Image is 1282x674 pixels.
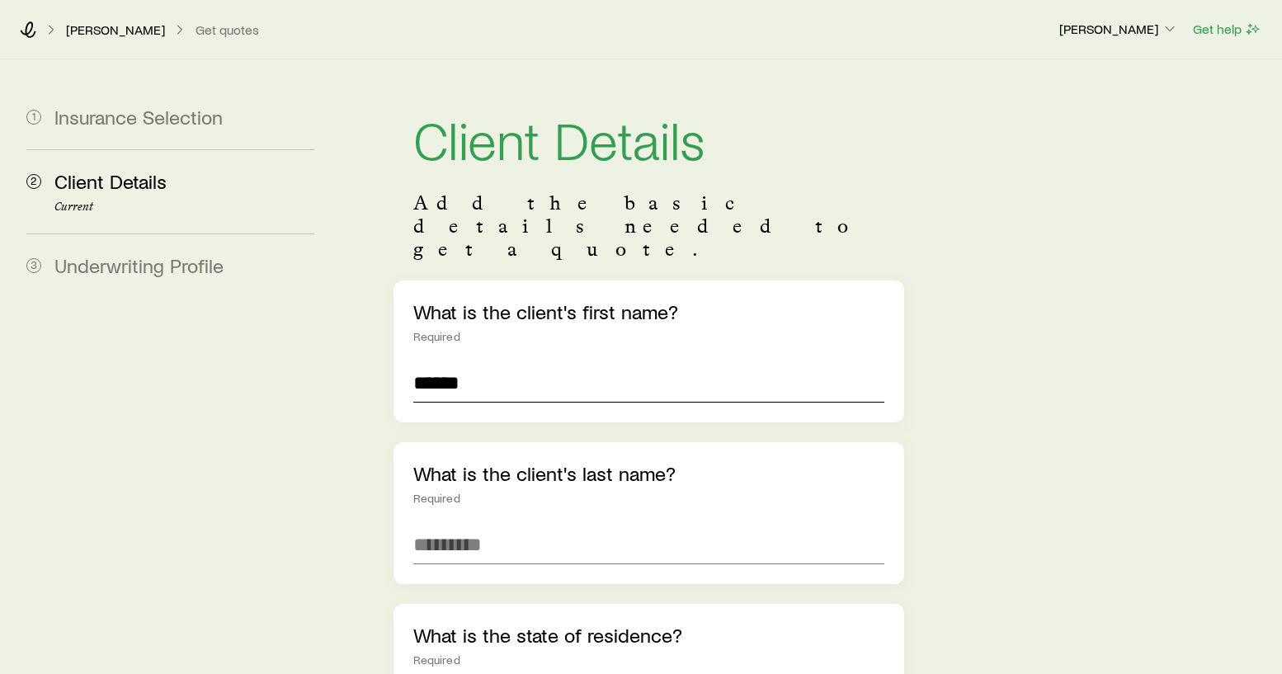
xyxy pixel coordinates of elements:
p: What is the client's first name? [413,300,885,323]
span: Client Details [54,169,167,193]
span: 2 [26,174,41,189]
span: 1 [26,110,41,125]
div: Required [413,330,885,343]
span: Underwriting Profile [54,253,224,277]
p: What is the client's last name? [413,462,885,485]
p: What is the state of residence? [413,624,885,647]
button: Get help [1192,20,1262,39]
p: [PERSON_NAME] [1059,21,1178,37]
div: Required [413,653,885,667]
span: 3 [26,258,41,273]
div: Required [413,492,885,505]
p: Add the basic details needed to get a quote. [413,191,885,261]
p: [PERSON_NAME] [66,21,165,38]
p: Current [54,200,314,214]
span: Insurance Selection [54,105,223,129]
button: [PERSON_NAME] [1058,20,1179,40]
h1: Client Details [413,112,885,165]
button: Get quotes [195,22,260,38]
